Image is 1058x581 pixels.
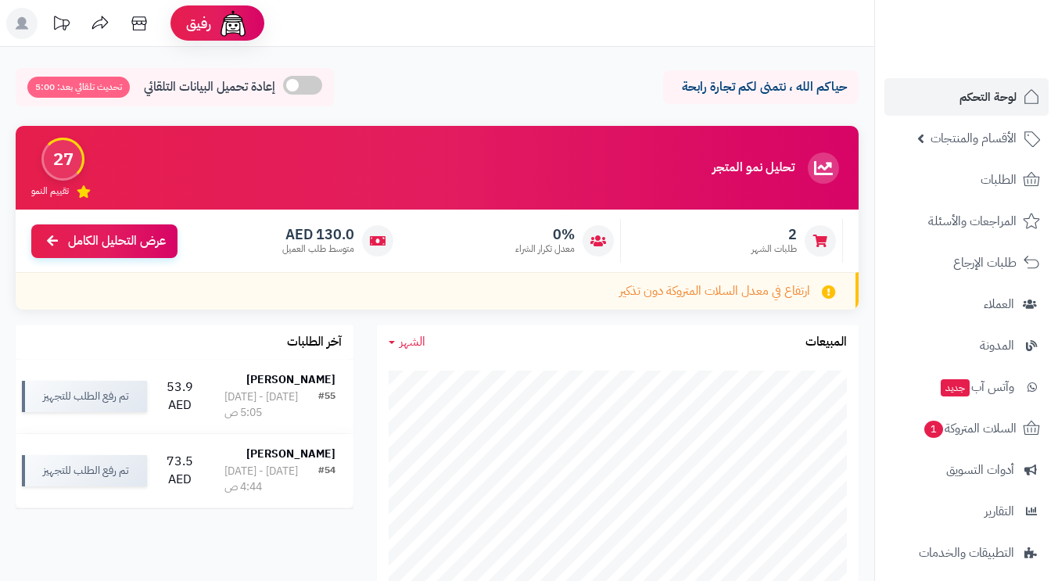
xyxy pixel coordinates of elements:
[217,8,249,39] img: ai-face.png
[953,252,1017,274] span: طلبات الإرجاع
[318,389,335,421] div: #55
[884,203,1049,240] a: المراجعات والأسئلة
[22,455,147,486] div: تم رفع الطلب للتجهيز
[751,242,797,256] span: طلبات الشهر
[952,42,1043,75] img: logo-2.png
[68,232,166,250] span: عرض التحليل الكامل
[31,224,178,258] a: عرض التحليل الكامل
[224,464,318,495] div: [DATE] - [DATE] 4:44 ص
[928,210,1017,232] span: المراجعات والأسئلة
[884,78,1049,116] a: لوحة التحكم
[884,534,1049,572] a: التطبيقات والخدمات
[712,161,794,175] h3: تحليل نمو المتجر
[884,451,1049,489] a: أدوات التسويق
[27,77,130,98] span: تحديث تلقائي بعد: 5:00
[919,542,1014,564] span: التطبيقات والخدمات
[924,421,943,438] span: 1
[22,381,147,412] div: تم رفع الطلب للتجهيز
[884,244,1049,282] a: طلبات الإرجاع
[946,459,1014,481] span: أدوات التسويق
[884,327,1049,364] a: المدونة
[923,418,1017,439] span: السلات المتروكة
[884,285,1049,323] a: العملاء
[939,376,1014,398] span: وآتس آب
[282,242,354,256] span: متوسط طلب العميل
[884,161,1049,199] a: الطلبات
[884,410,1049,447] a: السلات المتروكة1
[981,169,1017,191] span: الطلبات
[389,333,425,351] a: الشهر
[287,335,342,350] h3: آخر الطلبات
[619,282,810,300] span: ارتفاع في معدل السلات المتروكة دون تذكير
[515,242,575,256] span: معدل تكرار الشراء
[282,226,354,243] span: 130.0 AED
[153,434,206,507] td: 73.5 AED
[984,293,1014,315] span: العملاء
[959,86,1017,108] span: لوحة التحكم
[980,335,1014,357] span: المدونة
[144,78,275,96] span: إعادة تحميل البيانات التلقائي
[246,371,335,388] strong: [PERSON_NAME]
[246,446,335,462] strong: [PERSON_NAME]
[318,464,335,495] div: #54
[675,78,847,96] p: حياكم الله ، نتمنى لكم تجارة رابحة
[186,14,211,33] span: رفيق
[41,8,81,43] a: تحديثات المنصة
[941,379,970,396] span: جديد
[224,389,318,421] div: [DATE] - [DATE] 5:05 ص
[884,368,1049,406] a: وآتس آبجديد
[984,500,1014,522] span: التقارير
[751,226,797,243] span: 2
[805,335,847,350] h3: المبيعات
[884,493,1049,530] a: التقارير
[153,360,206,433] td: 53.9 AED
[515,226,575,243] span: 0%
[31,185,69,198] span: تقييم النمو
[931,127,1017,149] span: الأقسام والمنتجات
[400,332,425,351] span: الشهر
